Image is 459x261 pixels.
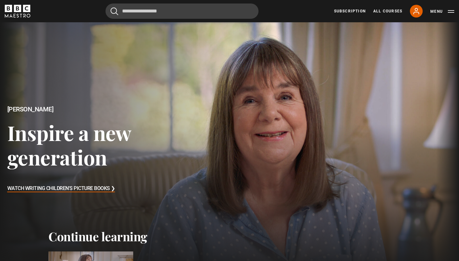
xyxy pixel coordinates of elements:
[7,184,115,194] h3: Watch Writing Children's Picture Books ❯
[7,120,230,170] h3: Inspire a new generation
[5,5,30,18] svg: BBC Maestro
[334,8,366,14] a: Subscription
[111,7,118,15] button: Submit the search query
[373,8,402,14] a: All Courses
[430,8,454,15] button: Toggle navigation
[7,106,230,113] h2: [PERSON_NAME]
[48,229,411,244] h2: Continue learning
[106,4,259,19] input: Search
